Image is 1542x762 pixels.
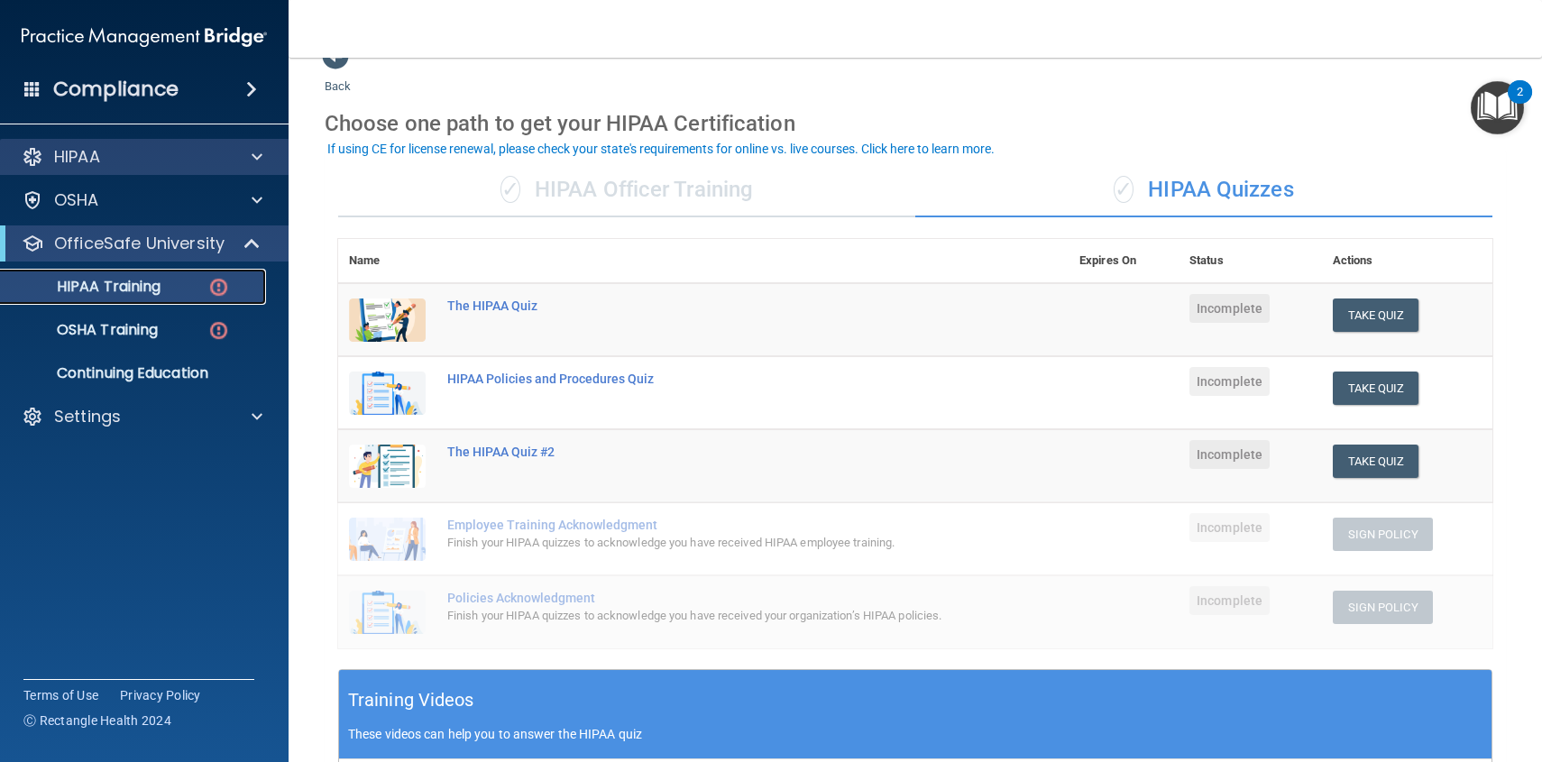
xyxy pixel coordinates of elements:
h4: Compliance [53,77,179,102]
div: HIPAA Officer Training [338,163,915,217]
div: 2 [1517,92,1523,115]
a: Back [325,58,351,93]
p: Settings [54,406,121,427]
p: Continuing Education [12,364,258,382]
span: Incomplete [1189,586,1270,615]
th: Expires On [1069,239,1179,283]
a: OfficeSafe University [22,233,262,254]
span: ✓ [500,176,520,203]
span: Incomplete [1189,367,1270,396]
div: HIPAA Quizzes [915,163,1492,217]
a: Settings [22,406,262,427]
button: Take Quiz [1333,372,1419,405]
th: Actions [1322,239,1492,283]
th: Status [1179,239,1321,283]
a: HIPAA [22,146,262,168]
span: ✓ [1114,176,1134,203]
a: Terms of Use [23,686,98,704]
div: If using CE for license renewal, please check your state's requirements for online vs. live cours... [327,142,995,155]
p: HIPAA Training [12,278,161,296]
div: Finish your HIPAA quizzes to acknowledge you have received HIPAA employee training. [447,532,978,554]
div: Employee Training Acknowledgment [447,518,978,532]
div: Policies Acknowledgment [447,591,978,605]
button: Take Quiz [1333,298,1419,332]
img: danger-circle.6113f641.png [207,276,230,298]
a: Privacy Policy [120,686,201,704]
p: OfficeSafe University [54,233,225,254]
p: HIPAA [54,146,100,168]
div: The HIPAA Quiz #2 [447,445,978,459]
button: Open Resource Center, 2 new notifications [1471,81,1524,134]
img: PMB logo [22,19,267,55]
p: OSHA Training [12,321,158,339]
div: The HIPAA Quiz [447,298,978,313]
span: Incomplete [1189,294,1270,323]
p: These videos can help you to answer the HIPAA quiz [348,727,1482,741]
p: OSHA [54,189,99,211]
div: Finish your HIPAA quizzes to acknowledge you have received your organization’s HIPAA policies. [447,605,978,627]
div: Choose one path to get your HIPAA Certification [325,97,1506,150]
span: Ⓒ Rectangle Health 2024 [23,712,171,730]
a: OSHA [22,189,262,211]
span: Incomplete [1189,513,1270,542]
img: danger-circle.6113f641.png [207,319,230,342]
th: Name [338,239,436,283]
h5: Training Videos [348,684,474,716]
button: Sign Policy [1333,518,1433,551]
button: If using CE for license renewal, please check your state's requirements for online vs. live cours... [325,140,997,158]
button: Take Quiz [1333,445,1419,478]
button: Sign Policy [1333,591,1433,624]
span: Incomplete [1189,440,1270,469]
div: HIPAA Policies and Procedures Quiz [447,372,978,386]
